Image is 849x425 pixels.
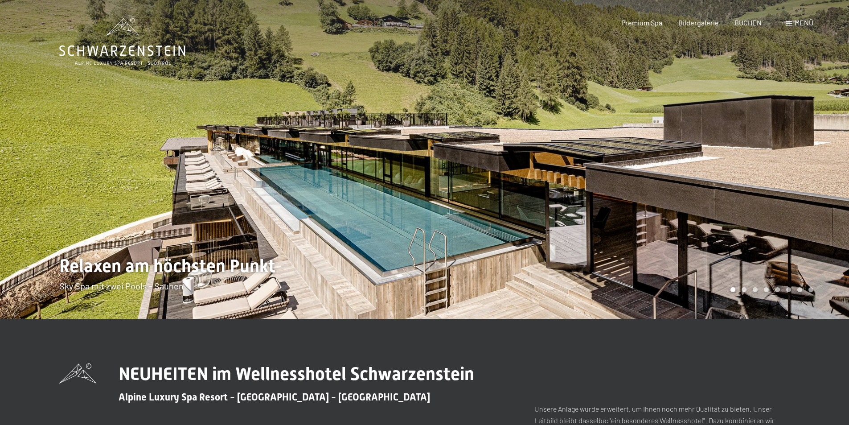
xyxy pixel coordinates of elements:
[808,287,813,292] div: Carousel Page 8
[797,287,802,292] div: Carousel Page 7
[730,287,735,292] div: Carousel Page 1 (Current Slide)
[119,392,430,403] span: Alpine Luxury Spa Resort - [GEOGRAPHIC_DATA] - [GEOGRAPHIC_DATA]
[795,18,813,27] span: Menü
[727,287,813,292] div: Carousel Pagination
[786,287,791,292] div: Carousel Page 6
[678,18,719,27] a: Bildergalerie
[764,287,769,292] div: Carousel Page 4
[621,18,662,27] a: Premium Spa
[753,287,758,292] div: Carousel Page 3
[734,18,762,27] a: BUCHEN
[742,287,746,292] div: Carousel Page 2
[775,287,780,292] div: Carousel Page 5
[119,363,474,384] span: NEUHEITEN im Wellnesshotel Schwarzenstein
